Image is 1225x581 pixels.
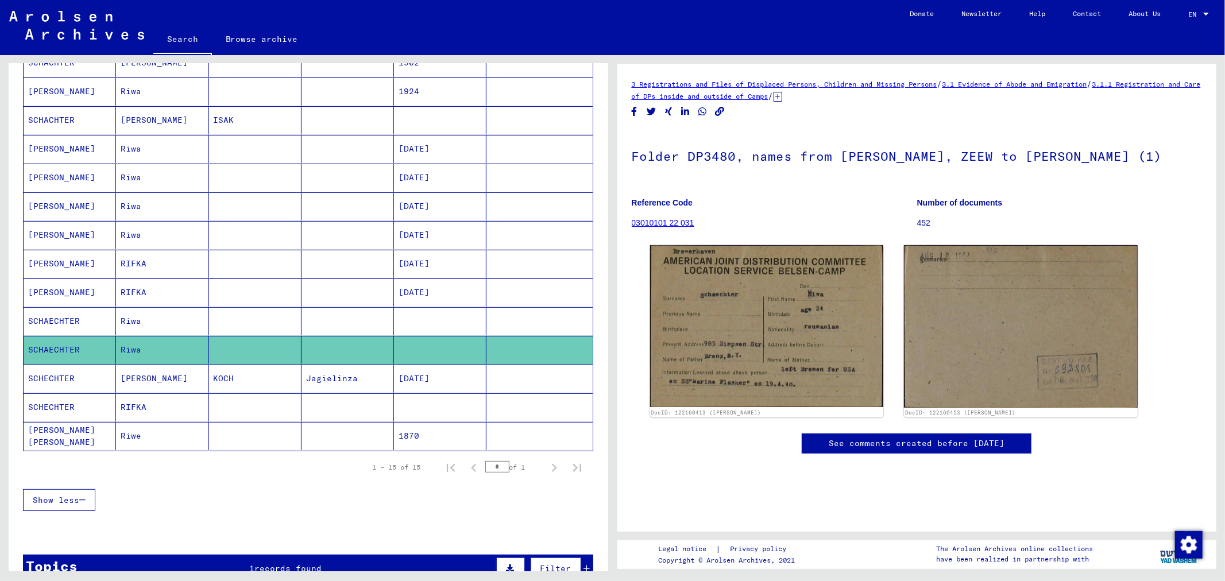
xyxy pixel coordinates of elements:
[209,365,302,393] mat-cell: KOCH
[116,78,208,106] mat-cell: Riwa
[394,278,486,307] mat-cell: [DATE]
[1158,540,1201,568] img: yv_logo.png
[116,164,208,192] mat-cell: Riwa
[254,563,322,574] span: records found
[394,422,486,450] mat-cell: 1870
[658,543,800,555] div: |
[566,456,589,479] button: Last page
[936,554,1093,564] p: have been realized in partnership with
[116,221,208,249] mat-cell: Riwa
[658,555,800,565] p: Copyright © Arolsen Archives, 2021
[394,78,486,106] mat-cell: 1924
[714,104,726,119] button: Copy link
[1188,10,1201,18] span: EN
[116,135,208,163] mat-cell: Riwa
[485,462,543,472] div: of 1
[116,250,208,278] mat-cell: RIFKA
[628,104,640,119] button: Share on Facebook
[24,192,116,220] mat-cell: [PERSON_NAME]
[632,130,1203,180] h1: Folder DP3480, names from [PERSON_NAME], ZEEW to [PERSON_NAME] (1)
[394,250,486,278] mat-cell: [DATE]
[249,563,254,574] span: 1
[917,198,1003,207] b: Number of documents
[904,245,1138,408] img: 002.jpg
[651,409,761,416] a: DocID: 122160413 ([PERSON_NAME])
[646,104,658,119] button: Share on Twitter
[116,336,208,364] mat-cell: Riwa
[543,456,566,479] button: Next page
[24,393,116,421] mat-cell: SCHECHTER
[650,245,884,407] img: 001.jpg
[116,422,208,450] mat-cell: Riwe
[439,456,462,479] button: First page
[1087,79,1092,89] span: /
[9,11,144,40] img: Arolsen_neg.svg
[663,104,675,119] button: Share on Xing
[658,543,716,555] a: Legal notice
[24,422,116,450] mat-cell: [PERSON_NAME] [PERSON_NAME]
[116,307,208,335] mat-cell: Riwa
[394,221,486,249] mat-cell: [DATE]
[33,495,79,505] span: Show less
[768,91,774,101] span: /
[24,221,116,249] mat-cell: [PERSON_NAME]
[24,106,116,134] mat-cell: SCHACHTER
[942,80,1087,88] a: 3.1 Evidence of Abode and Emigration
[394,365,486,393] mat-cell: [DATE]
[531,557,581,579] button: Filter
[394,135,486,163] mat-cell: [DATE]
[632,198,693,207] b: Reference Code
[302,365,394,393] mat-cell: Jagielinza
[24,78,116,106] mat-cell: [PERSON_NAME]
[540,563,571,574] span: Filter
[394,164,486,192] mat-cell: [DATE]
[373,462,421,472] div: 1 – 15 of 15
[679,104,691,119] button: Share on LinkedIn
[116,365,208,393] mat-cell: [PERSON_NAME]
[153,25,212,55] a: Search
[26,556,78,576] div: Topics
[1175,531,1203,559] img: Change consent
[116,192,208,220] mat-cell: Riwa
[24,307,116,335] mat-cell: SCHAECHTER
[116,393,208,421] mat-cell: RIFKA
[917,217,1202,229] p: 452
[24,250,116,278] mat-cell: [PERSON_NAME]
[936,544,1093,554] p: The Arolsen Archives online collections
[24,365,116,393] mat-cell: SCHECHTER
[937,79,942,89] span: /
[697,104,709,119] button: Share on WhatsApp
[209,106,302,134] mat-cell: ISAK
[24,336,116,364] mat-cell: SCHAECHTER
[721,543,800,555] a: Privacy policy
[394,192,486,220] mat-cell: [DATE]
[1174,530,1202,558] div: Change consent
[23,489,95,511] button: Show less
[632,80,937,88] a: 3 Registrations and Files of Displaced Persons, Children and Missing Persons
[116,106,208,134] mat-cell: [PERSON_NAME]
[24,164,116,192] mat-cell: [PERSON_NAME]
[24,135,116,163] mat-cell: [PERSON_NAME]
[905,409,1015,416] a: DocID: 122160413 ([PERSON_NAME])
[632,218,694,227] a: 03010101 22 031
[116,278,208,307] mat-cell: RIFKA
[24,278,116,307] mat-cell: [PERSON_NAME]
[212,25,312,53] a: Browse archive
[462,456,485,479] button: Previous page
[829,437,1004,450] a: See comments created before [DATE]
